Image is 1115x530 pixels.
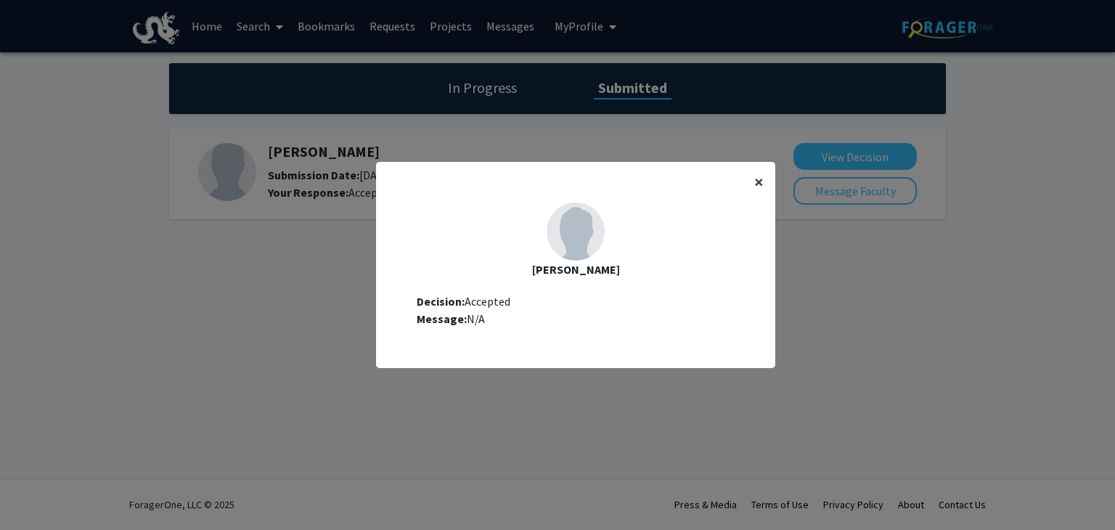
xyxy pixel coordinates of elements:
div: [PERSON_NAME] [388,261,764,278]
b: Decision: [417,294,465,309]
div: N/A [417,310,735,327]
iframe: Chat [11,465,62,519]
span: × [754,171,764,193]
div: Accepted [417,293,735,310]
b: Message: [417,311,467,326]
button: Close [743,162,775,203]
